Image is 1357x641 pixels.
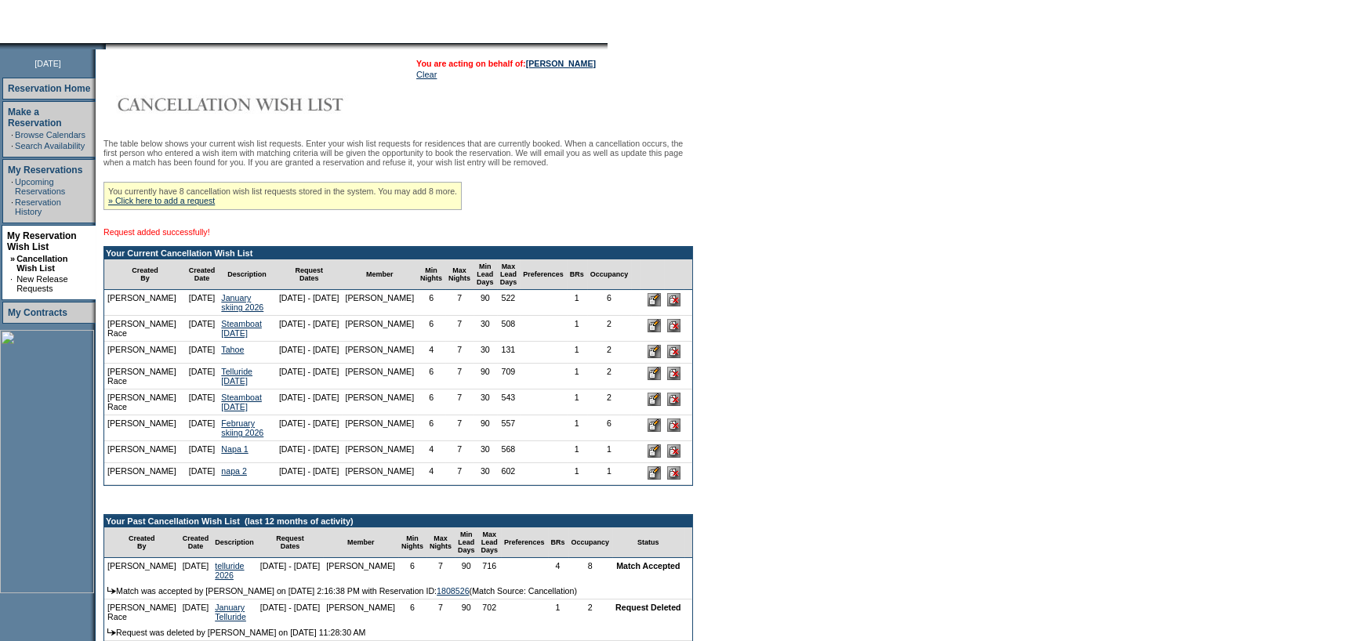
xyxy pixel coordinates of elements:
a: » Click here to add a request [108,196,215,205]
a: Clear [416,70,437,79]
td: 1 [567,364,587,389]
input: Delete this Request [667,293,680,306]
td: [PERSON_NAME] [342,389,417,415]
td: [PERSON_NAME] Race [104,599,180,625]
nobr: [DATE] - [DATE] [260,603,321,612]
td: 8 [568,558,613,583]
input: Edit this Request [648,466,661,480]
td: 30 [473,463,497,485]
input: Edit this Request [648,293,661,306]
td: 702 [477,599,501,625]
td: 90 [473,290,497,316]
td: 1 [587,463,632,485]
td: 30 [473,342,497,364]
td: 7 [445,441,473,463]
td: Min Lead Days [473,259,497,290]
td: Created By [104,259,186,290]
a: Tahoe [221,345,244,354]
nobr: Match Accepted [616,561,680,570]
td: [PERSON_NAME] [323,558,398,583]
a: napa 2 [221,466,247,476]
nobr: [DATE] - [DATE] [279,345,339,354]
span: Request added successfully! [103,227,210,237]
td: 6 [417,316,445,342]
td: 522 [497,290,521,316]
td: [PERSON_NAME] [104,441,186,463]
td: 7 [445,316,473,342]
td: [DATE] [186,389,219,415]
td: · [11,177,13,196]
td: 1 [567,415,587,441]
td: Preferences [501,527,548,558]
td: 4 [417,342,445,364]
td: [PERSON_NAME] [342,316,417,342]
a: Telluride [DATE] [221,367,252,386]
td: 1 [567,342,587,364]
td: Description [212,527,257,558]
img: Cancellation Wish List [103,89,417,120]
input: Delete this Request [667,444,680,458]
td: [PERSON_NAME] [104,558,180,583]
td: 6 [587,415,632,441]
td: [PERSON_NAME] [342,290,417,316]
a: Cancellation Wish List [16,254,67,273]
td: 6 [398,558,426,583]
td: Member [323,527,398,558]
img: arrow.gif [107,587,116,594]
nobr: [DATE] - [DATE] [279,319,339,328]
nobr: [DATE] - [DATE] [279,418,339,428]
a: Make a Reservation [8,107,62,129]
td: Request Dates [276,259,343,290]
td: 508 [497,316,521,342]
td: 6 [417,415,445,441]
td: BRs [567,259,587,290]
td: 90 [455,558,478,583]
td: 30 [473,389,497,415]
td: Max Lead Days [477,527,501,558]
td: · [11,141,13,150]
td: Max Nights [426,527,455,558]
td: 90 [455,599,478,625]
td: Description [218,259,276,290]
td: Status [612,527,684,558]
a: New Release Requests [16,274,67,293]
a: Napa 1 [221,444,248,454]
td: Request was deleted by [PERSON_NAME] on [DATE] 11:28:30 AM [104,625,692,641]
input: Delete this Request [667,319,680,332]
td: [PERSON_NAME] [342,342,417,364]
b: » [10,254,15,263]
td: Min Nights [398,527,426,558]
a: My Reservations [8,165,82,176]
a: January skiing 2026 [221,293,263,312]
td: 4 [417,441,445,463]
td: Match was accepted by [PERSON_NAME] on [DATE] 2:16:38 PM with Reservation ID: (Match Source: Canc... [104,583,692,599]
td: 6 [417,389,445,415]
td: 7 [426,558,455,583]
td: BRs [548,527,568,558]
span: [DATE] [34,59,61,68]
td: 1 [567,316,587,342]
a: telluride 2026 [215,561,244,580]
td: [PERSON_NAME] Race [104,389,186,415]
td: 2 [587,316,632,342]
input: Delete this Request [667,393,680,406]
td: Occupancy [587,259,632,290]
a: Reservation Home [8,83,90,94]
td: 7 [426,599,455,625]
td: 131 [497,342,521,364]
img: blank.gif [106,43,107,49]
div: You currently have 8 cancellation wish list requests stored in the system. You may add 8 more. [103,182,462,210]
td: 4 [417,463,445,485]
td: [DATE] [180,558,212,583]
td: [PERSON_NAME] [104,463,186,485]
td: 7 [445,290,473,316]
td: [DATE] [186,290,219,316]
td: [PERSON_NAME] [323,599,398,625]
input: Delete this Request [667,367,680,380]
td: [PERSON_NAME] [342,415,417,441]
td: 4 [548,558,568,583]
a: Browse Calendars [15,130,85,139]
input: Edit this Request [648,319,661,332]
td: [PERSON_NAME] Race [104,316,186,342]
td: 6 [587,290,632,316]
